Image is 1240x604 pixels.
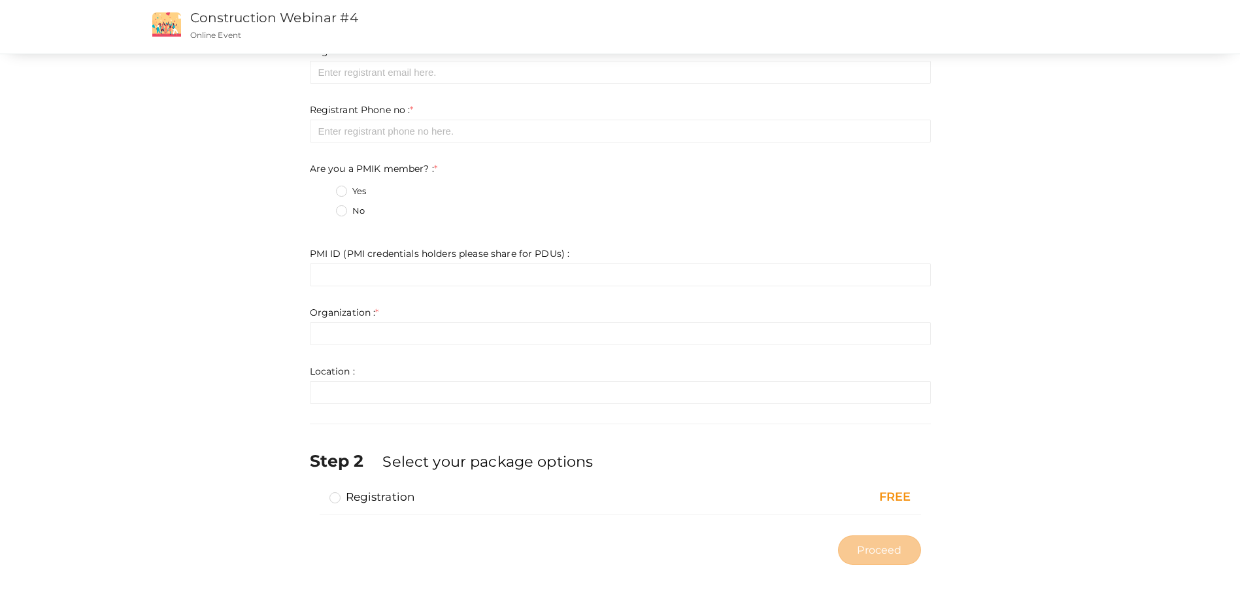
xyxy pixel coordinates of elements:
button: Proceed [838,535,920,565]
label: No [336,205,365,218]
label: Location : [310,365,355,378]
p: Online Event [190,29,811,41]
input: Enter registrant phone no here. [310,120,931,143]
label: PMI ID (PMI credentials holders please share for PDUs) : [310,247,570,260]
label: Organization : [310,306,379,319]
label: Step 2 [310,449,380,473]
label: Registrant Phone no : [310,103,414,116]
label: Are you a PMIK member? : [310,162,438,175]
div: FREE [733,489,911,506]
label: Registration [329,489,415,505]
img: event2.png [152,12,181,37]
span: Proceed [857,543,901,558]
label: Yes [336,185,366,198]
a: Construction Webinar #4 [190,10,358,25]
input: Enter registrant email here. [310,61,931,84]
label: Select your package options [382,451,593,472]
